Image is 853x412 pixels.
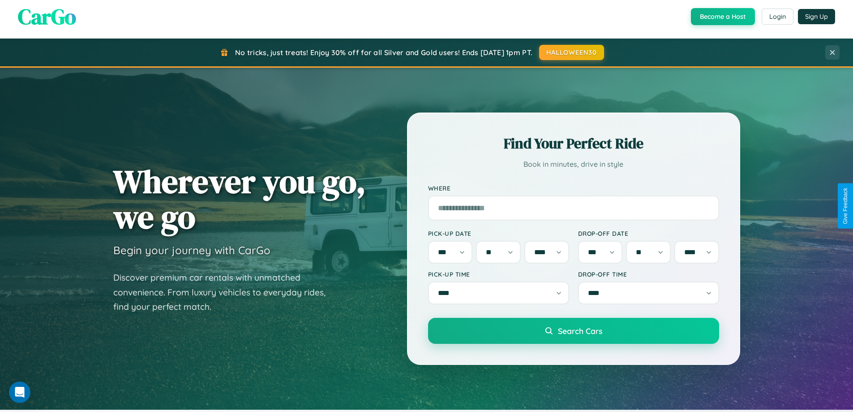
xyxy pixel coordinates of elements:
iframe: Intercom live chat [9,382,30,403]
h2: Find Your Perfect Ride [428,134,719,153]
span: No tricks, just treats! Enjoy 30% off for all Silver and Gold users! Ends [DATE] 1pm PT. [235,48,532,57]
label: Drop-off Time [578,270,719,278]
button: HALLOWEEN30 [539,45,604,60]
h3: Begin your journey with CarGo [113,243,270,257]
p: Discover premium car rentals with unmatched convenience. From luxury vehicles to everyday rides, ... [113,270,337,314]
p: Book in minutes, drive in style [428,158,719,171]
label: Pick-up Time [428,270,569,278]
button: Become a Host [691,8,755,25]
button: Sign Up [798,9,835,24]
label: Pick-up Date [428,230,569,237]
span: Search Cars [558,326,602,336]
label: Drop-off Date [578,230,719,237]
span: CarGo [18,2,76,31]
div: Give Feedback [842,188,849,224]
label: Where [428,184,719,192]
button: Login [762,9,793,25]
button: Search Cars [428,318,719,344]
h1: Wherever you go, we go [113,164,366,234]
